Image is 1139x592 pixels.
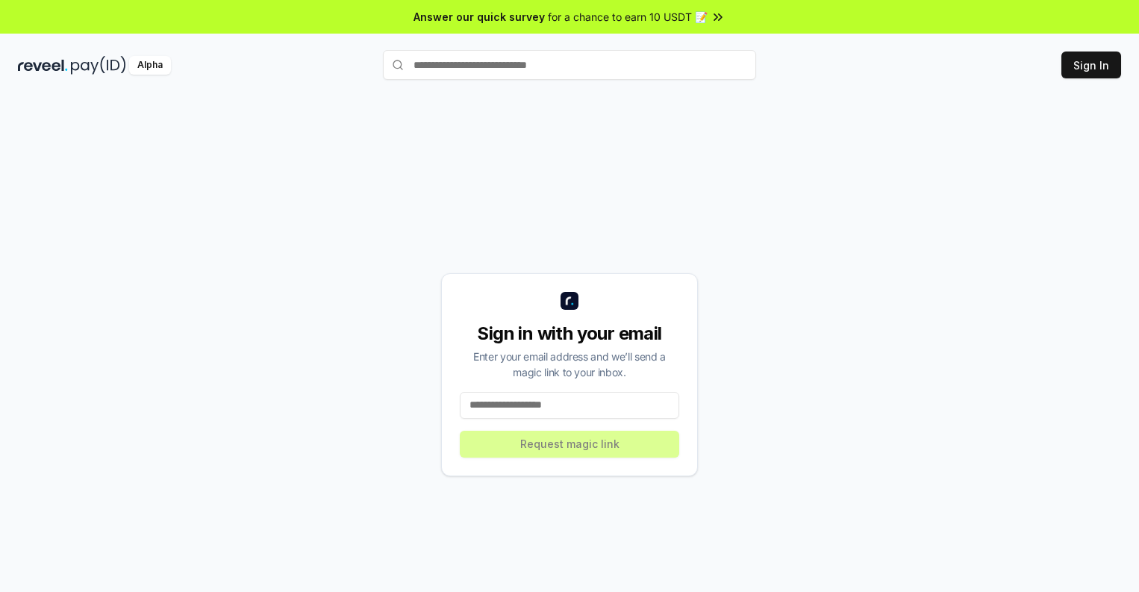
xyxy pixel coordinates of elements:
[71,56,126,75] img: pay_id
[129,56,171,75] div: Alpha
[1061,52,1121,78] button: Sign In
[548,9,708,25] span: for a chance to earn 10 USDT 📝
[561,292,578,310] img: logo_small
[414,9,545,25] span: Answer our quick survey
[18,56,68,75] img: reveel_dark
[460,322,679,346] div: Sign in with your email
[460,349,679,380] div: Enter your email address and we’ll send a magic link to your inbox.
